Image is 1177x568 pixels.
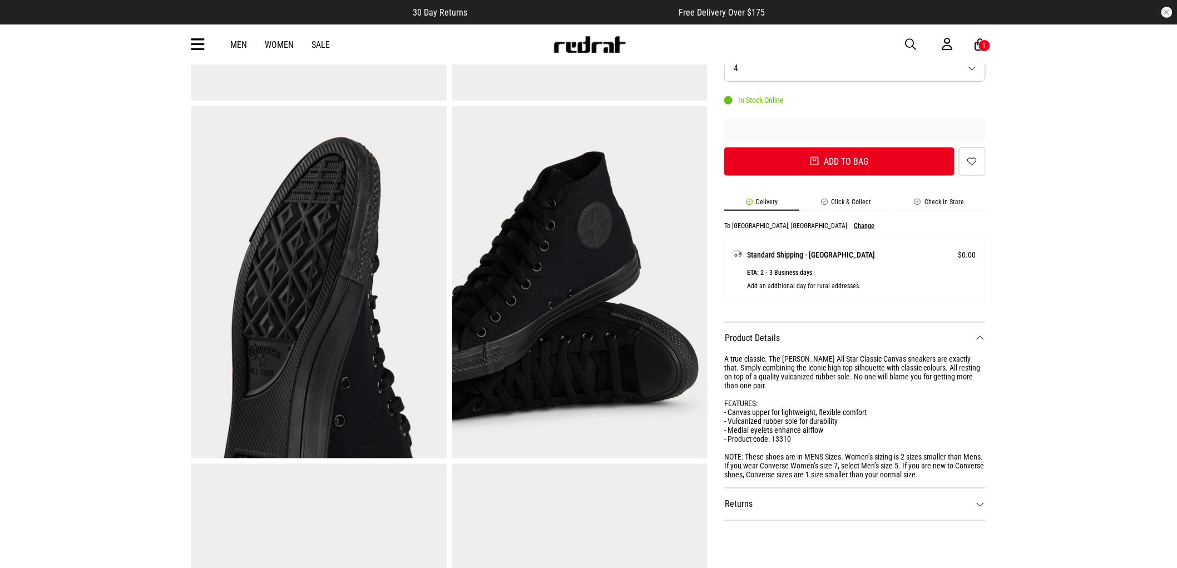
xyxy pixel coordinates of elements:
span: 30 Day Returns [413,7,467,18]
span: $0.00 [958,248,976,261]
dt: Returns [724,488,986,520]
div: In Stock Online [724,96,784,105]
dt: Product Details [724,322,986,354]
button: 4 [724,55,986,82]
img: Converse Chuck Taylor All Star High Monochrome Shoe in Black [452,106,708,458]
iframe: Customer reviews powered by Trustpilot [724,125,986,136]
a: 1 [975,39,986,51]
li: Delivery [724,198,799,211]
li: Click & Collect [799,198,893,211]
div: 1 [983,42,986,50]
span: 4 [734,63,738,73]
button: Add to bag [724,147,955,176]
a: Sale [311,39,330,50]
button: Change [854,222,874,230]
a: Men [230,39,247,50]
p: To [GEOGRAPHIC_DATA], [GEOGRAPHIC_DATA] [724,222,847,230]
button: Open LiveChat chat widget [9,4,42,38]
span: Standard Shipping - [GEOGRAPHIC_DATA] [747,248,875,261]
span: Free Delivery Over $175 [679,7,765,18]
li: Check in Store [893,198,986,211]
img: Redrat logo [553,36,626,53]
a: Women [265,39,294,50]
img: Converse Chuck Taylor All Star High Monochrome Shoe in Black [191,106,447,458]
iframe: Customer reviews powered by Trustpilot [489,7,656,18]
p: ETA: 2 - 3 Business days Add an additional day for rural addresses. [747,266,976,293]
div: A true classic. The [PERSON_NAME] All Star Classic Canvas sneakers are exactly that. Simply combi... [724,354,986,479]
